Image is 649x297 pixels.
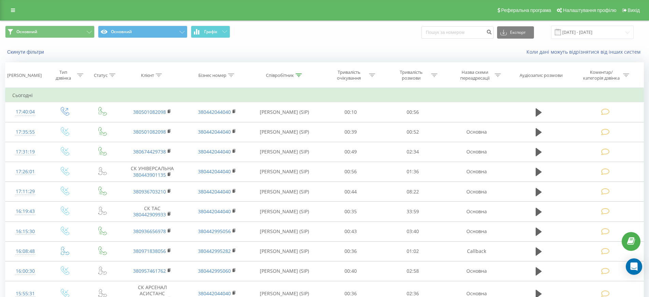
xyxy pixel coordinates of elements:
[198,148,231,155] a: 380442044040
[382,122,444,142] td: 00:52
[133,211,166,218] a: 380442909933
[320,221,382,241] td: 00:43
[250,182,319,202] td: [PERSON_NAME] (SIP)
[12,105,38,119] div: 17:40:04
[444,261,509,281] td: Основна
[51,69,75,81] div: Тип дзвінка
[12,125,38,139] div: 17:35:55
[12,245,38,258] div: 16:08:48
[198,228,231,234] a: 380442995056
[250,241,319,261] td: [PERSON_NAME] (SIP)
[320,241,382,261] td: 00:36
[198,129,231,135] a: 380442044040
[444,122,509,142] td: Основна
[393,69,429,81] div: Тривалість розмови
[12,225,38,238] div: 16:15:30
[444,142,509,162] td: Основна
[133,248,166,254] a: 380971838056
[628,8,640,13] span: Вихід
[120,202,185,221] td: СК ТАС
[12,185,38,198] div: 17:11:29
[204,29,217,34] span: Графік
[320,202,382,221] td: 00:35
[133,109,166,115] a: 380501082098
[250,261,319,281] td: [PERSON_NAME] (SIP)
[12,265,38,278] div: 16:00:30
[320,261,382,281] td: 00:40
[133,228,166,234] a: 380936656978
[12,145,38,159] div: 17:31:19
[250,142,319,162] td: [PERSON_NAME] (SIP)
[382,241,444,261] td: 01:02
[120,162,185,181] td: СК УНІВЕРСАЛЬНА
[626,258,642,275] div: Open Intercom Messenger
[198,268,231,274] a: 380442995060
[382,162,444,181] td: 01:36
[198,168,231,175] a: 380442044040
[382,221,444,241] td: 03:40
[250,102,319,122] td: [PERSON_NAME] (SIP)
[320,102,382,122] td: 00:10
[133,268,166,274] a: 380957461762
[382,261,444,281] td: 02:58
[250,202,319,221] td: [PERSON_NAME] (SIP)
[497,26,534,39] button: Експорт
[133,129,166,135] a: 380501082098
[250,221,319,241] td: [PERSON_NAME] (SIP)
[133,172,166,178] a: 380443901135
[133,148,166,155] a: 380674429738
[198,72,226,78] div: Бізнес номер
[320,162,382,181] td: 00:56
[133,188,166,195] a: 380936703210
[320,142,382,162] td: 00:49
[382,182,444,202] td: 08:22
[16,29,37,35] span: Основний
[198,109,231,115] a: 380442044040
[320,122,382,142] td: 00:39
[421,26,494,39] input: Пошук за номером
[191,26,230,38] button: Графік
[444,162,509,181] td: Основна
[141,72,154,78] div: Клієнт
[526,49,644,55] a: Коли дані можуть відрізнятися вiд інших систем
[444,182,509,202] td: Основна
[94,72,108,78] div: Статус
[266,72,294,78] div: Співробітник
[382,142,444,162] td: 02:34
[198,248,231,254] a: 380442995282
[198,188,231,195] a: 380442044040
[5,49,47,55] button: Скинути фільтри
[456,69,493,81] div: Назва схеми переадресації
[198,290,231,297] a: 380442044040
[198,208,231,215] a: 380442044040
[250,162,319,181] td: [PERSON_NAME] (SIP)
[320,182,382,202] td: 00:44
[444,202,509,221] td: Основна
[12,165,38,178] div: 17:26:01
[520,72,563,78] div: Аудіозапис розмови
[444,221,509,241] td: Основна
[563,8,616,13] span: Налаштування профілю
[5,89,644,102] td: Сьогодні
[331,69,367,81] div: Тривалість очікування
[250,122,319,142] td: [PERSON_NAME] (SIP)
[501,8,551,13] span: Реферальна програма
[98,26,187,38] button: Основний
[581,69,621,81] div: Коментар/категорія дзвінка
[444,241,509,261] td: Callback
[12,205,38,218] div: 16:19:43
[5,26,95,38] button: Основний
[382,202,444,221] td: 33:59
[7,72,42,78] div: [PERSON_NAME]
[382,102,444,122] td: 00:56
